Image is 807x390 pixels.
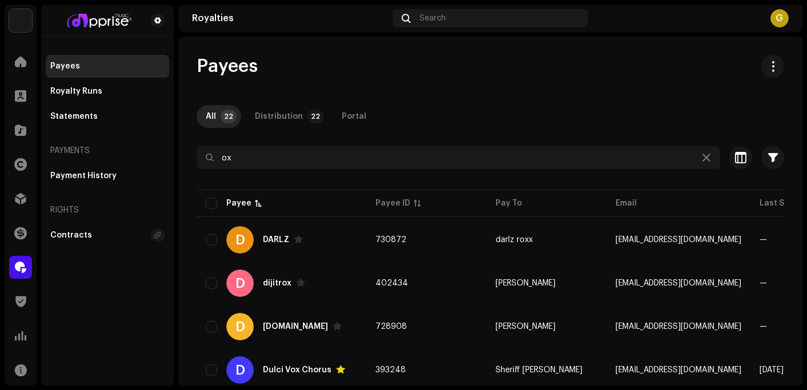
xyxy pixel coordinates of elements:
[50,14,146,27] img: bf2740f5-a004-4424-adf7-7bc84ff11fd7
[263,279,291,287] div: dijitrox
[221,110,237,123] p-badge: 22
[46,55,169,78] re-m-nav-item: Payees
[46,105,169,128] re-m-nav-item: Statements
[46,224,169,247] re-m-nav-item: Contracts
[375,236,406,244] span: 730872
[616,323,741,331] span: dotboy578@gmail.com
[50,171,117,180] div: Payment History
[496,236,533,244] span: darlz roxx
[375,366,406,374] span: 393248
[50,112,98,121] div: Statements
[307,110,323,123] p-badge: 22
[46,137,169,164] re-a-nav-header: Payments
[263,236,289,244] div: DARLZ
[9,9,32,32] img: 1c16f3de-5afb-4452-805d-3f3454e20b1b
[46,80,169,103] re-m-nav-item: Royalty Runs
[375,279,408,287] span: 402434
[770,9,789,27] div: G
[206,105,216,128] div: All
[226,198,251,209] div: Payee
[192,14,388,23] div: Royalties
[226,226,254,254] div: D
[496,323,556,331] span: ARMSTRONG MARK
[255,105,303,128] div: Distribution
[375,323,407,331] span: 728908
[375,198,410,209] div: Payee ID
[50,231,92,240] div: Contracts
[496,279,556,287] span: Emre Tanrıverdi
[616,236,741,244] span: darlzroxx1@gmail.com
[496,366,582,374] span: Sheriff Bah
[226,270,254,297] div: D
[616,366,741,374] span: dulcivoxchorusgh@gmail.com
[420,14,446,23] span: Search
[760,366,784,374] span: Jul 2025
[616,279,741,287] span: contact+apprise@dijitrox.co
[263,366,331,374] div: Dulci Vox Chorus
[46,164,169,187] re-m-nav-item: Payment History
[46,196,169,224] re-a-nav-header: Rights
[50,62,80,71] div: Payees
[263,323,328,331] div: DOX.BOI.ML
[342,105,366,128] div: Portal
[226,313,254,340] div: D
[226,356,254,384] div: D
[197,146,720,169] input: Search
[50,87,102,96] div: Royalty Runs
[197,55,258,78] span: Payees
